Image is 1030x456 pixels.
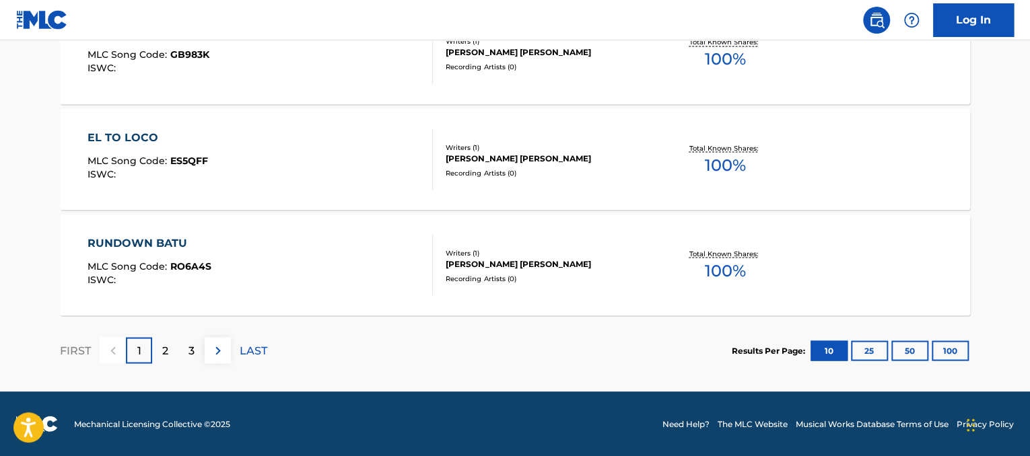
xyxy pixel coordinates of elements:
[446,36,649,46] div: Writers ( 1 )
[689,248,761,258] p: Total Known Shares:
[240,342,267,358] p: LAST
[88,235,211,251] div: RUNDOWN BATU
[88,273,119,285] span: ISWC :
[170,260,211,272] span: RO6A4S
[704,258,745,282] span: 100 %
[88,154,170,166] span: MLC Song Code :
[963,391,1030,456] iframe: Chat Widget
[162,342,168,358] p: 2
[137,342,141,358] p: 1
[88,48,170,61] span: MLC Song Code :
[903,12,920,28] img: help
[88,260,170,272] span: MLC Song Code :
[74,418,230,430] span: Mechanical Licensing Collective © 2025
[446,273,649,283] div: Recording Artists ( 0 )
[704,47,745,71] span: 100 %
[811,340,848,360] button: 10
[170,48,209,61] span: GB983K
[446,142,649,152] div: Writers ( 1 )
[210,342,226,358] img: right
[88,167,119,180] span: ISWC :
[851,340,888,360] button: 25
[446,152,649,164] div: [PERSON_NAME] [PERSON_NAME]
[60,109,970,210] a: EL TO LOCOMLC Song Code:ES5QFFISWC:Writers (1)[PERSON_NAME] [PERSON_NAME]Recording Artists (0)Tot...
[932,340,969,360] button: 100
[446,62,649,72] div: Recording Artists ( 0 )
[88,129,208,145] div: EL TO LOCO
[863,7,890,34] a: Public Search
[170,154,208,166] span: ES5QFF
[933,3,1014,37] a: Log In
[60,3,970,104] a: GO DANCEMLC Song Code:GB983KISWC:Writers (1)[PERSON_NAME] [PERSON_NAME]Recording Artists (0)Total...
[957,418,1014,430] a: Privacy Policy
[732,344,809,356] p: Results Per Page:
[967,405,975,445] div: Drag
[898,7,925,34] div: Help
[60,342,91,358] p: FIRST
[446,248,649,258] div: Writers ( 1 )
[891,340,928,360] button: 50
[689,143,761,153] p: Total Known Shares:
[188,342,195,358] p: 3
[796,418,949,430] a: Musical Works Database Terms of Use
[16,416,58,432] img: logo
[88,62,119,74] span: ISWC :
[704,153,745,177] span: 100 %
[446,258,649,270] div: [PERSON_NAME] [PERSON_NAME]
[662,418,710,430] a: Need Help?
[16,10,68,30] img: MLC Logo
[868,12,885,28] img: search
[446,167,649,178] div: Recording Artists ( 0 )
[689,37,761,47] p: Total Known Shares:
[446,46,649,59] div: [PERSON_NAME] [PERSON_NAME]
[718,418,788,430] a: The MLC Website
[60,215,970,315] a: RUNDOWN BATUMLC Song Code:RO6A4SISWC:Writers (1)[PERSON_NAME] [PERSON_NAME]Recording Artists (0)T...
